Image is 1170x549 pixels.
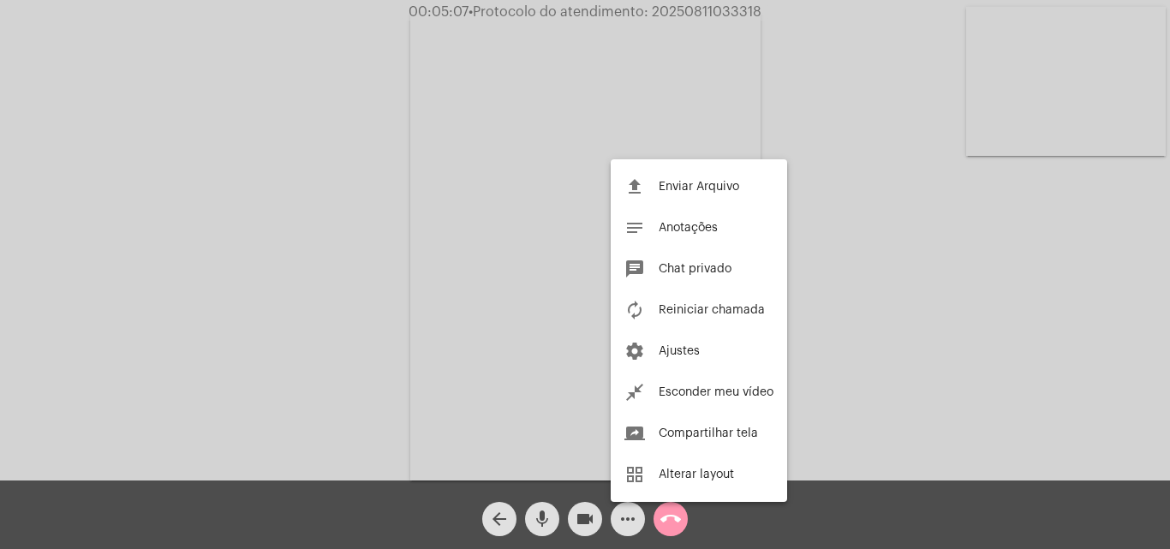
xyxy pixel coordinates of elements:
mat-icon: notes [624,218,645,238]
span: Reiniciar chamada [659,304,765,316]
mat-icon: grid_view [624,464,645,485]
mat-icon: close_fullscreen [624,382,645,403]
span: Alterar layout [659,468,734,480]
span: Compartilhar tela [659,427,758,439]
mat-icon: screen_share [624,423,645,444]
mat-icon: settings [624,341,645,361]
mat-icon: file_upload [624,176,645,197]
span: Ajustes [659,345,700,357]
mat-icon: chat [624,259,645,279]
span: Anotações [659,222,718,234]
span: Esconder meu vídeo [659,386,773,398]
mat-icon: autorenew [624,300,645,320]
span: Enviar Arquivo [659,181,739,193]
span: Chat privado [659,263,731,275]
